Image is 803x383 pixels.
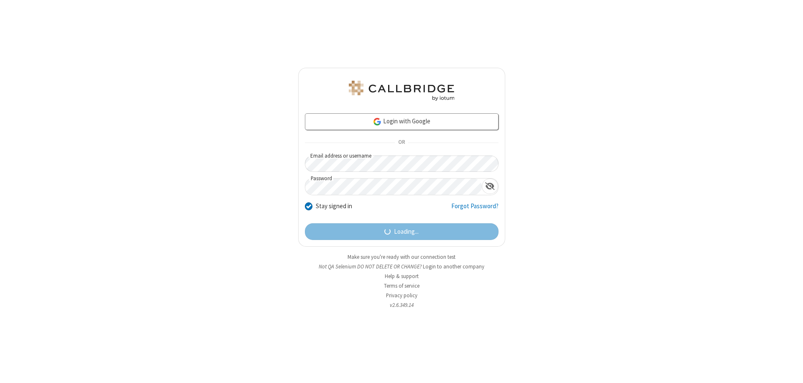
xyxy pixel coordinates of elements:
iframe: Chat [782,361,797,377]
img: google-icon.png [373,117,382,126]
input: Email address or username [305,156,499,172]
span: Loading... [394,227,419,237]
input: Password [305,179,482,195]
a: Terms of service [384,282,419,289]
a: Forgot Password? [451,202,499,217]
a: Login with Google [305,113,499,130]
button: Loading... [305,223,499,240]
span: OR [395,137,408,149]
button: Login to another company [423,263,484,271]
li: v2.6.349.14 [298,301,505,309]
a: Make sure you're ready with our connection test [348,253,455,260]
label: Stay signed in [316,202,352,211]
a: Help & support [385,273,419,280]
img: QA Selenium DO NOT DELETE OR CHANGE [347,81,456,101]
a: Privacy policy [386,292,417,299]
div: Show password [482,179,498,194]
li: Not QA Selenium DO NOT DELETE OR CHANGE? [298,263,505,271]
